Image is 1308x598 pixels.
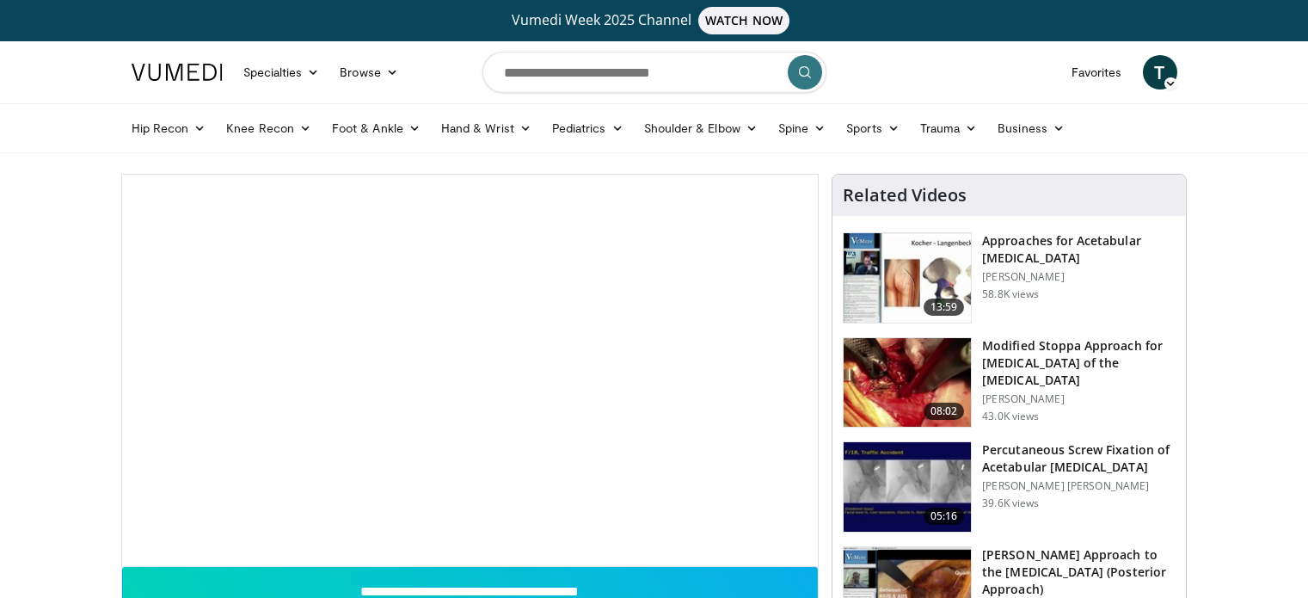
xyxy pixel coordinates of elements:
[132,64,223,81] img: VuMedi Logo
[844,442,971,532] img: 134112_0000_1.png.150x105_q85_crop-smart_upscale.jpg
[924,299,965,316] span: 13:59
[982,392,1176,406] p: [PERSON_NAME]
[843,185,967,206] h4: Related Videos
[982,270,1176,284] p: [PERSON_NAME]
[134,7,1175,34] a: Vumedi Week 2025 ChannelWATCH NOW
[1143,55,1177,89] a: T
[542,111,634,145] a: Pediatrics
[634,111,768,145] a: Shoulder & Elbow
[910,111,988,145] a: Trauma
[121,111,217,145] a: Hip Recon
[982,337,1176,389] h3: Modified Stoppa Approach for [MEDICAL_DATA] of the [MEDICAL_DATA]
[431,111,542,145] a: Hand & Wrist
[982,496,1039,510] p: 39.6K views
[843,232,1176,324] a: 13:59 Approaches for Acetabular [MEDICAL_DATA] [PERSON_NAME] 58.8K views
[982,546,1176,598] h3: [PERSON_NAME] Approach to the [MEDICAL_DATA] (Posterior Approach)
[122,175,819,567] video-js: Video Player
[924,508,965,525] span: 05:16
[322,111,431,145] a: Foot & Ankle
[216,111,322,145] a: Knee Recon
[233,55,330,89] a: Specialties
[982,232,1176,267] h3: Approaches for Acetabular [MEDICAL_DATA]
[987,111,1075,145] a: Business
[924,403,965,420] span: 08:02
[844,233,971,323] img: 289877_0000_1.png.150x105_q85_crop-smart_upscale.jpg
[982,441,1176,476] h3: Percutaneous Screw Fixation of Acetabular [MEDICAL_DATA]
[982,410,1039,423] p: 43.0K views
[843,441,1176,533] a: 05:16 Percutaneous Screw Fixation of Acetabular [MEDICAL_DATA] [PERSON_NAME] [PERSON_NAME] 39.6K ...
[698,7,789,34] span: WATCH NOW
[843,337,1176,428] a: 08:02 Modified Stoppa Approach for [MEDICAL_DATA] of the [MEDICAL_DATA] [PERSON_NAME] 43.0K views
[482,52,826,93] input: Search topics, interventions
[768,111,836,145] a: Spine
[982,479,1176,493] p: [PERSON_NAME] [PERSON_NAME]
[1061,55,1133,89] a: Favorites
[844,338,971,428] img: f3295678-8bed-4037-ac70-87846832ee0b.150x105_q85_crop-smart_upscale.jpg
[982,287,1039,301] p: 58.8K views
[329,55,408,89] a: Browse
[836,111,910,145] a: Sports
